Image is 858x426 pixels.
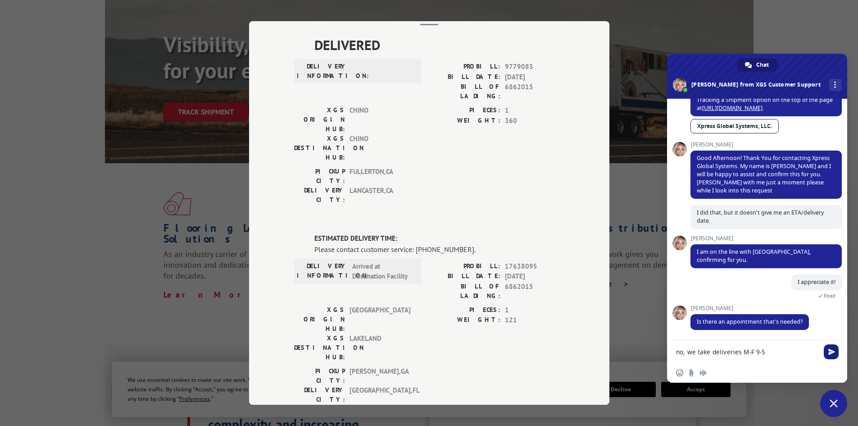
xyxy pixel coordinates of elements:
span: Send [824,344,839,359]
label: DELIVERY INFORMATION: [297,261,348,282]
span: 17638095 [505,261,564,272]
span: LANCASTER , CA [350,186,410,205]
span: I did that, but it doesn't give me an ETA/delivery date. [697,209,824,224]
span: I am on the line with [GEOGRAPHIC_DATA], confirming for you. [697,248,811,264]
label: BILL OF LADING: [429,82,500,101]
span: [PERSON_NAME] , GA [350,366,410,385]
span: LAKELAND [350,334,410,362]
div: More channels [829,79,841,91]
span: [GEOGRAPHIC_DATA] , FL [350,385,410,404]
span: 6862015 [505,82,564,101]
label: PICKUP CITY: [294,167,345,186]
label: XGS ORIGIN HUB: [294,305,345,334]
span: 6862015 [505,282,564,301]
span: CHINO [350,134,410,162]
label: PIECES: [429,105,500,116]
span: FULLERTON , CA [350,167,410,186]
label: BILL DATE: [429,271,500,282]
span: Good Afternoon! Thank You for contacting Xpress Global Systems. My name is [PERSON_NAME] and I wi... [697,154,831,194]
span: [PERSON_NAME] [690,305,809,311]
span: [DATE] [505,271,564,282]
label: PROBILL: [429,261,500,272]
a: [URL][DOMAIN_NAME] [702,104,763,112]
label: DELIVERY CITY: [294,186,345,205]
a: Xpress Global Systems, LLC. [690,119,779,133]
label: BILL DATE: [429,72,500,82]
span: [GEOGRAPHIC_DATA] [350,305,410,334]
span: Chat [756,58,769,72]
span: 1 [505,105,564,116]
label: XGS DESTINATION HUB: [294,134,345,162]
span: Arrived at Destination Facility [352,261,413,282]
label: PIECES: [429,305,500,316]
span: 360 [505,116,564,126]
span: [DATE] [505,72,564,82]
span: DELIVERED [314,35,564,55]
label: XGS DESTINATION HUB: [294,334,345,362]
span: 9779085 [505,62,564,72]
span: Insert an emoji [676,369,683,376]
span: 121 [505,315,564,325]
span: CHINO [350,105,410,134]
textarea: Compose your message... [676,348,818,356]
label: ESTIMATED DELIVERY TIME: [314,234,564,244]
label: DELIVERY CITY: [294,385,345,404]
div: Chat [737,58,778,72]
div: Close chat [820,390,847,417]
label: BILL OF LADING: [429,282,500,301]
label: XGS ORIGIN HUB: [294,105,345,134]
span: Send a file [688,369,695,376]
span: Is there an appointment that's needed? [697,318,803,325]
label: WEIGHT: [429,315,500,325]
span: 1 [505,305,564,316]
span: [PERSON_NAME] [690,235,842,242]
label: DELIVERY INFORMATION: [297,62,348,81]
span: Hi! If you need to track a shipment, please try our Tracking a Shipment option on the top of the ... [697,88,833,112]
span: [PERSON_NAME] [690,142,842,148]
span: Audio message [699,369,707,376]
label: PROBILL: [429,62,500,72]
span: I appreciate it! [798,278,835,286]
span: Read [824,293,835,299]
label: PICKUP CITY: [294,366,345,385]
label: WEIGHT: [429,116,500,126]
div: Please contact customer service: [PHONE_NUMBER]. [314,244,564,255]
